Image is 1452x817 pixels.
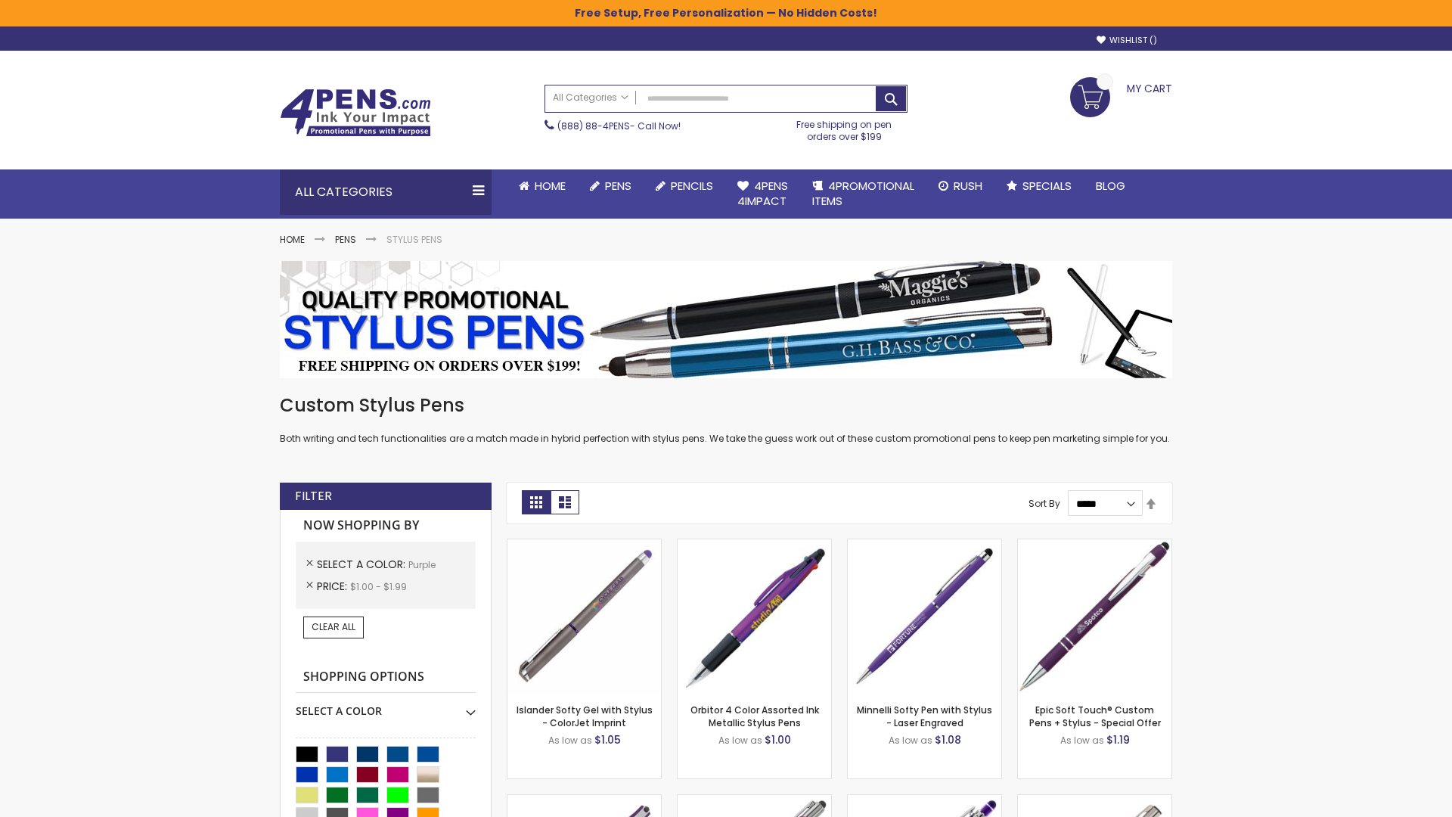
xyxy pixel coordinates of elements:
[994,169,1084,203] a: Specials
[296,510,476,542] strong: Now Shopping by
[535,178,566,194] span: Home
[1022,178,1072,194] span: Specials
[295,488,332,505] strong: Filter
[296,661,476,694] strong: Shopping Options
[303,617,364,638] a: Clear All
[507,539,661,551] a: Islander Softy Gel with Stylus - ColorJet Imprint-Purple
[678,539,831,693] img: Orbitor 4 Color Assorted Ink Metallic Stylus Pens-Purple
[522,490,551,514] strong: Grid
[280,261,1172,378] img: Stylus Pens
[386,233,442,246] strong: Stylus Pens
[557,120,630,132] a: (888) 88-4PENS
[1096,178,1125,194] span: Blog
[517,704,653,728] a: Islander Softy Gel with Stylus - ColorJet Imprint
[1097,35,1157,46] a: Wishlist
[578,169,644,203] a: Pens
[678,794,831,807] a: Tres-Chic with Stylus Metal Pen - Standard Laser-Purple
[280,393,1172,446] div: Both writing and tech functionalities are a match made in hybrid perfection with stylus pens. We ...
[848,539,1001,551] a: Minnelli Softy Pen with Stylus - Laser Engraved-Purple
[1018,794,1171,807] a: Tres-Chic Touch Pen - Standard Laser-Purple
[296,693,476,719] div: Select A Color
[507,539,661,693] img: Islander Softy Gel with Stylus - ColorJet Imprint-Purple
[507,794,661,807] a: Avendale Velvet Touch Stylus Gel Pen-Purple
[954,178,982,194] span: Rush
[548,734,592,747] span: As low as
[718,734,762,747] span: As low as
[280,169,492,215] div: All Categories
[317,579,350,594] span: Price
[812,178,914,209] span: 4PROMOTIONAL ITEMS
[1018,539,1171,551] a: 4P-MS8B-Purple
[545,85,636,110] a: All Categories
[678,539,831,551] a: Orbitor 4 Color Assorted Ink Metallic Stylus Pens-Purple
[725,169,800,219] a: 4Pens4impact
[280,393,1172,418] h1: Custom Stylus Pens
[848,539,1001,693] img: Minnelli Softy Pen with Stylus - Laser Engraved-Purple
[335,233,356,246] a: Pens
[671,178,713,194] span: Pencils
[848,794,1001,807] a: Phoenix Softy with Stylus Pen - Laser-Purple
[1106,732,1130,747] span: $1.19
[857,704,992,728] a: Minnelli Softy Pen with Stylus - Laser Engraved
[280,233,305,246] a: Home
[644,169,725,203] a: Pencils
[935,732,961,747] span: $1.08
[317,557,408,572] span: Select A Color
[1060,734,1104,747] span: As low as
[737,178,788,209] span: 4Pens 4impact
[800,169,926,219] a: 4PROMOTIONALITEMS
[557,120,681,132] span: - Call Now!
[765,732,791,747] span: $1.00
[926,169,994,203] a: Rush
[889,734,932,747] span: As low as
[1028,497,1060,510] label: Sort By
[350,580,407,593] span: $1.00 - $1.99
[1084,169,1137,203] a: Blog
[690,704,819,728] a: Orbitor 4 Color Assorted Ink Metallic Stylus Pens
[553,92,628,104] span: All Categories
[781,113,908,143] div: Free shipping on pen orders over $199
[605,178,631,194] span: Pens
[507,169,578,203] a: Home
[594,732,621,747] span: $1.05
[1018,539,1171,693] img: 4P-MS8B-Purple
[1029,704,1161,728] a: Epic Soft Touch® Custom Pens + Stylus - Special Offer
[312,620,355,633] span: Clear All
[408,558,436,571] span: Purple
[280,89,431,137] img: 4Pens Custom Pens and Promotional Products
